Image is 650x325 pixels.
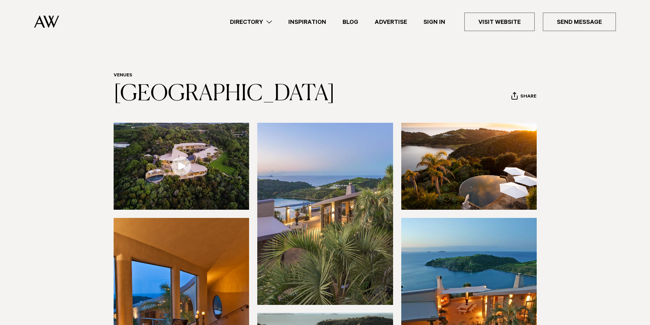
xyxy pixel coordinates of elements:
[464,13,535,31] a: Visit Website
[34,15,59,28] img: Auckland Weddings Logo
[366,17,415,27] a: Advertise
[415,17,453,27] a: Sign In
[222,17,280,27] a: Directory
[511,92,537,102] button: Share
[280,17,334,27] a: Inspiration
[114,83,335,105] a: [GEOGRAPHIC_DATA]
[401,123,537,210] img: Swimming pool at luxury resort on Waiheke Island
[257,123,393,305] img: Exterior view of Delamore Lodge on Waiheke Island
[520,94,536,100] span: Share
[114,73,132,78] a: Venues
[543,13,616,31] a: Send Message
[334,17,366,27] a: Blog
